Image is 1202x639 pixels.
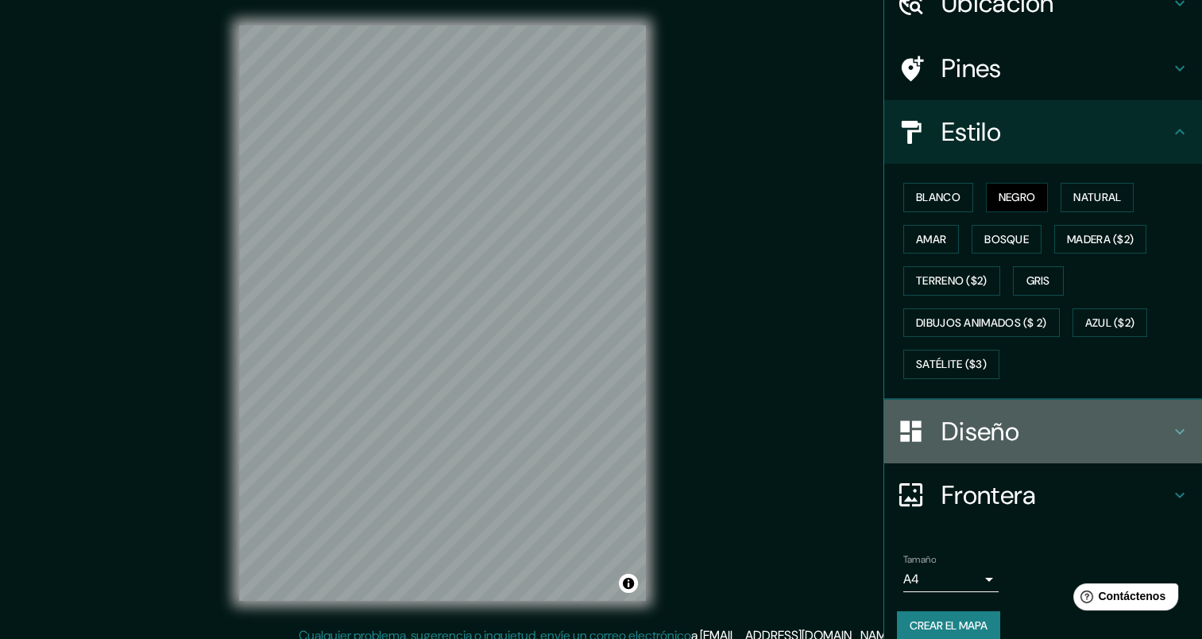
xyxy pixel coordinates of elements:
[903,552,936,566] label: Tamaño
[999,188,1036,207] font: Negro
[941,116,1170,148] h4: Estilo
[1026,271,1050,291] font: Gris
[916,230,946,250] font: Amar
[884,37,1202,100] div: Pines
[903,266,1000,296] button: Terreno ($2)
[1061,577,1185,622] iframe: Help widget launcher
[903,308,1060,338] button: Dibujos animados ($ 2)
[972,225,1042,254] button: Bosque
[619,574,638,593] button: Alternar atribución
[1073,188,1121,207] font: Natural
[903,183,973,212] button: Blanco
[916,354,987,374] font: Satélite ($3)
[910,616,987,636] font: Crear el mapa
[916,271,987,291] font: Terreno ($2)
[1067,230,1134,250] font: Madera ($2)
[1085,313,1135,333] font: Azul ($2)
[1054,225,1146,254] button: Madera ($2)
[986,183,1049,212] button: Negro
[884,100,1202,164] div: Estilo
[1061,183,1134,212] button: Natural
[916,188,960,207] font: Blanco
[903,350,999,379] button: Satélite ($3)
[884,400,1202,463] div: Diseño
[916,313,1047,333] font: Dibujos animados ($ 2)
[903,225,959,254] button: Amar
[903,567,999,592] div: A4
[984,230,1029,250] font: Bosque
[1013,266,1064,296] button: Gris
[239,25,646,601] canvas: Mapa
[1073,308,1148,338] button: Azul ($2)
[884,463,1202,527] div: Frontera
[941,52,1170,84] h4: Pines
[941,479,1170,511] h4: Frontera
[941,416,1170,447] h4: Diseño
